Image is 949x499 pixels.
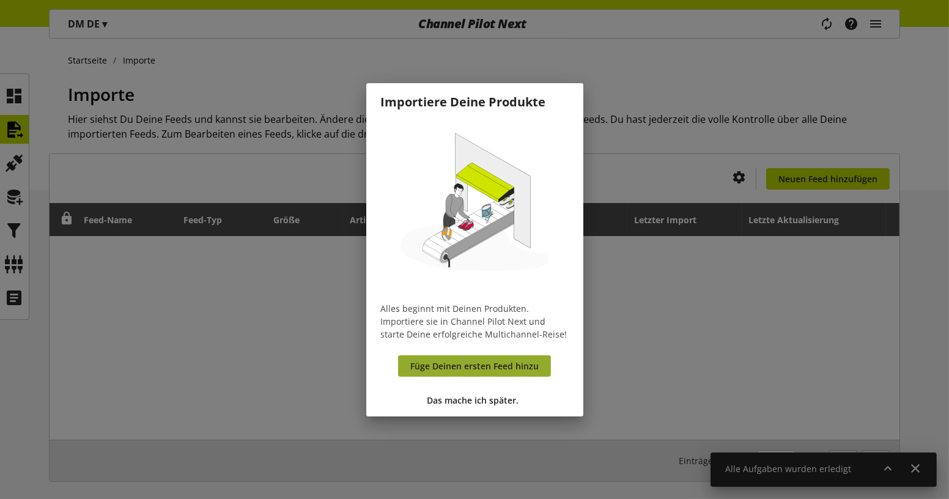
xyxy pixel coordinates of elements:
[381,111,569,299] img: ce2b93688b7a4d1f15e5c669d171ab6f.svg
[427,394,519,407] span: Das mache ich später.
[410,360,539,372] span: Füge Deinen ersten Feed hinzu
[381,93,569,111] h1: Importiere Deine Produkte
[419,390,530,411] button: Das mache ich später.
[381,302,569,341] p: Alles beginnt mit Deinen Produkten. Importiere sie in Channel Pilot Next und starte Deine erfolgr...
[398,355,551,377] a: Füge Deinen ersten Feed hinzu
